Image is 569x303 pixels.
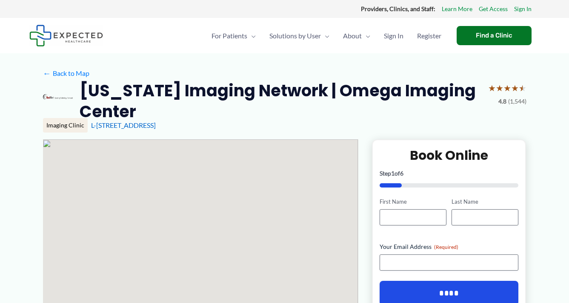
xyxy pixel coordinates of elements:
[496,80,503,96] span: ★
[205,21,448,51] nav: Primary Site Navigation
[479,3,508,14] a: Get Access
[380,242,519,251] label: Your Email Address
[384,21,403,51] span: Sign In
[511,80,519,96] span: ★
[380,170,519,176] p: Step of
[43,118,88,133] div: Imaging Clinic
[377,21,410,51] a: Sign In
[417,21,441,51] span: Register
[263,21,336,51] a: Solutions by UserMenu Toggle
[336,21,377,51] a: AboutMenu Toggle
[321,21,329,51] span: Menu Toggle
[434,244,458,250] span: (Required)
[362,21,370,51] span: Menu Toggle
[457,26,532,45] a: Find a Clinic
[380,198,446,206] label: First Name
[503,80,511,96] span: ★
[488,80,496,96] span: ★
[498,96,506,107] span: 4.8
[269,21,321,51] span: Solutions by User
[410,21,448,51] a: Register
[91,121,156,129] a: L-[STREET_ADDRESS]
[343,21,362,51] span: About
[205,21,263,51] a: For PatientsMenu Toggle
[43,67,89,80] a: ←Back to Map
[519,80,526,96] span: ★
[29,25,103,46] img: Expected Healthcare Logo - side, dark font, small
[391,170,395,177] span: 1
[508,96,526,107] span: (1,544)
[247,21,256,51] span: Menu Toggle
[212,21,247,51] span: For Patients
[442,3,472,14] a: Learn More
[380,147,519,164] h2: Book Online
[43,69,51,77] span: ←
[400,170,403,177] span: 6
[452,198,518,206] label: Last Name
[514,3,532,14] a: Sign In
[361,5,435,12] strong: Providers, Clinics, and Staff:
[80,80,481,122] h2: [US_STATE] Imaging Network | Omega Imaging Center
